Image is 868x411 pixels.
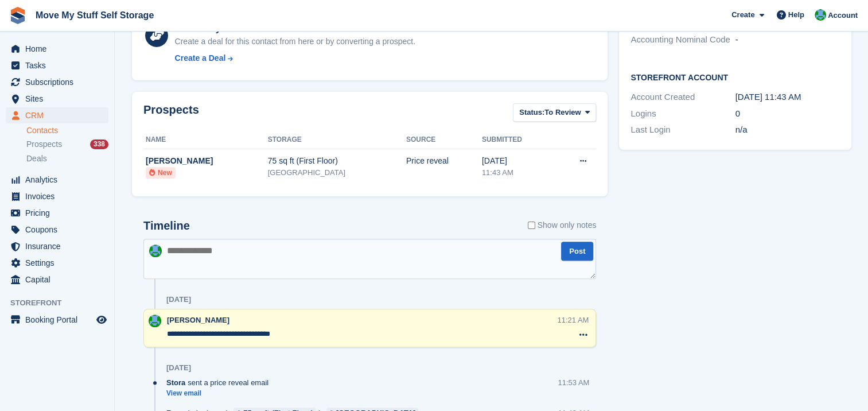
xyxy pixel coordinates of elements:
[482,167,554,179] div: 11:43 AM
[26,153,47,164] span: Deals
[175,52,415,64] a: Create a Deal
[788,9,804,21] span: Help
[25,57,94,73] span: Tasks
[6,238,108,254] a: menu
[558,377,589,388] div: 11:53 AM
[561,242,593,261] button: Post
[482,155,554,167] div: [DATE]
[731,9,754,21] span: Create
[26,138,108,150] a: Prospects 338
[6,107,108,123] a: menu
[482,131,554,149] th: Submitted
[6,74,108,90] a: menu
[630,71,839,83] h2: Storefront Account
[26,125,108,136] a: Contacts
[26,139,62,150] span: Prospects
[406,131,482,149] th: Source
[25,91,94,107] span: Sites
[735,33,839,46] div: -
[25,74,94,90] span: Subscriptions
[528,219,535,231] input: Show only notes
[6,172,108,188] a: menu
[268,155,406,167] div: 75 sq ft (First Floor)
[6,222,108,238] a: menu
[6,205,108,221] a: menu
[268,131,406,149] th: Storage
[25,255,94,271] span: Settings
[630,91,735,104] div: Account Created
[146,155,268,167] div: [PERSON_NAME]
[268,167,406,179] div: [GEOGRAPHIC_DATA]
[544,107,581,118] span: To Review
[9,7,26,24] img: stora-icon-8386f47178a22dfd0bd8f6a31ec36ba5ce8667c1dd55bd0f319d3a0aa187defe.svg
[6,57,108,73] a: menu
[25,238,94,254] span: Insurance
[166,389,274,398] a: View email
[149,315,161,327] img: Dan
[167,316,229,324] span: [PERSON_NAME]
[26,153,108,165] a: Deals
[6,312,108,328] a: menu
[630,33,735,46] div: Accounting Nominal Code
[6,272,108,288] a: menu
[31,6,158,25] a: Move My Stuff Self Storage
[25,172,94,188] span: Analytics
[557,315,589,325] div: 11:21 AM
[735,107,839,121] div: 0
[828,10,858,21] span: Account
[143,131,268,149] th: Name
[90,139,108,149] div: 338
[630,107,735,121] div: Logins
[166,377,185,388] span: Stora
[10,297,114,309] span: Storefront
[815,9,826,21] img: Dan
[25,41,94,57] span: Home
[6,255,108,271] a: menu
[25,222,94,238] span: Coupons
[513,103,596,122] button: Status: To Review
[166,363,191,373] div: [DATE]
[149,245,162,257] img: Dan
[25,272,94,288] span: Capital
[25,312,94,328] span: Booking Portal
[95,313,108,327] a: Preview store
[143,103,199,125] h2: Prospects
[175,36,415,48] div: Create a deal for this contact from here or by converting a prospect.
[25,188,94,204] span: Invoices
[6,41,108,57] a: menu
[735,123,839,137] div: n/a
[6,188,108,204] a: menu
[528,219,597,231] label: Show only notes
[406,155,482,167] div: Price reveal
[630,123,735,137] div: Last Login
[25,107,94,123] span: CRM
[735,91,839,104] div: [DATE] 11:43 AM
[25,205,94,221] span: Pricing
[166,377,274,388] div: sent a price reveal email
[146,167,176,179] li: New
[6,91,108,107] a: menu
[143,219,190,232] h2: Timeline
[175,52,226,64] div: Create a Deal
[519,107,544,118] span: Status:
[166,295,191,304] div: [DATE]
